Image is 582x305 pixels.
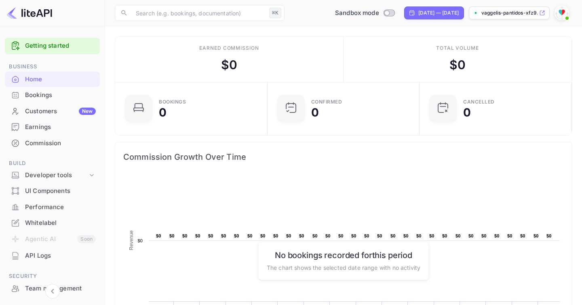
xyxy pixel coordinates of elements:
[267,250,420,260] h6: No bookings recorded for this period
[418,9,459,17] div: [DATE] — [DATE]
[195,233,200,238] text: $0
[5,168,100,182] div: Developer tools
[159,100,186,104] div: Bookings
[25,41,96,51] a: Getting started
[260,233,266,238] text: $0
[5,183,100,198] a: UI Components
[273,233,278,238] text: $0
[338,233,344,238] text: $0
[364,233,369,238] text: $0
[463,107,471,118] div: 0
[131,5,266,21] input: Search (e.g. bookings, documentation)
[5,281,100,297] div: Team management
[286,233,291,238] text: $0
[351,233,356,238] text: $0
[25,251,96,261] div: API Logs
[481,233,487,238] text: $0
[25,75,96,84] div: Home
[137,238,143,243] text: $0
[403,233,409,238] text: $0
[25,91,96,100] div: Bookings
[5,272,100,281] span: Security
[25,218,96,228] div: Whitelabel
[221,233,226,238] text: $0
[5,199,100,215] div: Performance
[25,107,96,116] div: Customers
[5,199,100,214] a: Performance
[429,233,434,238] text: $0
[5,87,100,102] a: Bookings
[335,8,379,18] span: Sandbox mode
[79,108,96,115] div: New
[25,123,96,132] div: Earnings
[390,233,396,238] text: $0
[520,233,525,238] text: $0
[5,119,100,135] div: Earnings
[507,233,512,238] text: $0
[555,6,568,19] img: vaggelis pantidos
[332,8,398,18] div: Switch to Production mode
[269,8,281,18] div: ⌘K
[436,44,479,52] div: Total volume
[449,56,466,74] div: $ 0
[234,233,239,238] text: $0
[182,233,188,238] text: $0
[5,215,100,231] div: Whitelabel
[5,159,100,168] span: Build
[199,44,259,52] div: Earned commission
[5,104,100,119] div: CustomersNew
[404,6,464,19] div: Click to change the date range period
[159,107,167,118] div: 0
[123,150,564,163] span: Commission Growth Over Time
[5,183,100,199] div: UI Components
[267,263,420,271] p: The chart shows the selected date range with no activity
[5,72,100,87] div: Home
[5,87,100,103] div: Bookings
[5,248,100,263] a: API Logs
[416,233,422,238] text: $0
[533,233,539,238] text: $0
[25,171,88,180] div: Developer tools
[311,107,319,118] div: 0
[169,233,175,238] text: $0
[221,56,237,74] div: $ 0
[6,6,52,19] img: LiteAPI logo
[5,62,100,71] span: Business
[25,284,96,293] div: Team management
[25,186,96,196] div: UI Components
[129,230,134,250] text: Revenue
[25,203,96,212] div: Performance
[442,233,447,238] text: $0
[463,100,495,104] div: CANCELLED
[247,233,253,238] text: $0
[481,9,538,17] p: vaggelis-pantidos-xfz9...
[325,233,331,238] text: $0
[455,233,461,238] text: $0
[299,233,304,238] text: $0
[546,233,552,238] text: $0
[45,284,60,299] button: Collapse navigation
[5,136,100,151] div: Commission
[5,72,100,87] a: Home
[494,233,500,238] text: $0
[377,233,382,238] text: $0
[5,104,100,119] a: CustomersNew
[25,139,96,148] div: Commission
[468,233,474,238] text: $0
[5,136,100,150] a: Commission
[5,38,100,54] div: Getting started
[156,233,161,238] text: $0
[311,100,342,104] div: Confirmed
[5,281,100,296] a: Team management
[5,215,100,230] a: Whitelabel
[208,233,213,238] text: $0
[5,119,100,134] a: Earnings
[312,233,318,238] text: $0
